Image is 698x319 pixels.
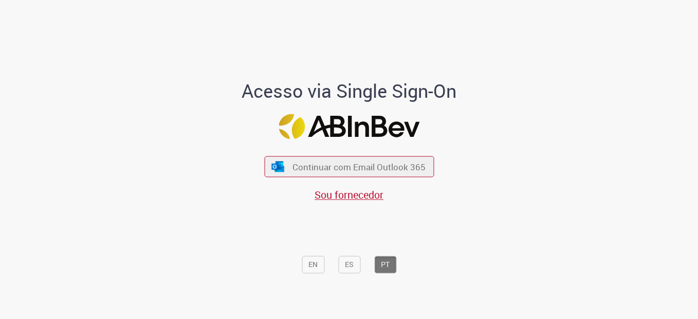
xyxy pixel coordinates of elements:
img: ícone Azure/Microsoft 360 [271,161,285,172]
button: EN [302,256,324,274]
span: Continuar com Email Outlook 365 [292,161,426,173]
button: ES [338,256,360,274]
button: PT [374,256,396,274]
button: ícone Azure/Microsoft 360 Continuar com Email Outlook 365 [264,156,434,178]
h1: Acesso via Single Sign-On [207,81,492,102]
img: Logo ABInBev [279,114,419,139]
a: Sou fornecedor [315,188,383,202]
